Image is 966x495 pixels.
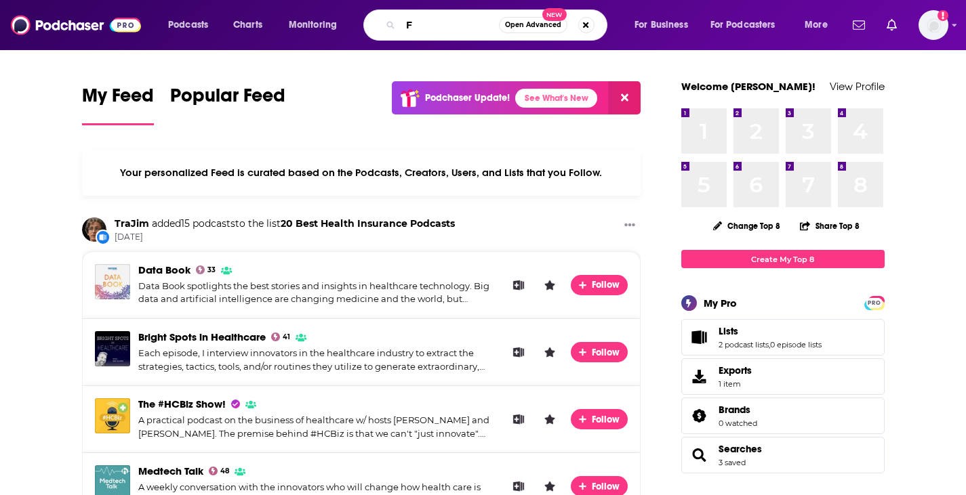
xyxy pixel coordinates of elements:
span: Lists [719,325,738,337]
span: 41 [283,335,290,340]
span: More [805,16,828,35]
span: Follow [592,279,621,290]
span: Open Advanced [505,22,561,28]
span: Follow [592,347,621,358]
p: Podchaser Update! [425,92,510,104]
a: 20 Best Health Insurance Podcasts [281,217,455,230]
button: Open AdvancedNew [499,17,567,33]
button: open menu [279,14,355,36]
span: Popular Feed [170,84,285,115]
img: TraJim [82,217,106,242]
button: Leave a Rating [540,275,560,295]
span: Lists [681,319,885,356]
span: Brands [681,397,885,434]
span: Monitoring [289,16,337,35]
a: Lists [719,325,822,337]
h3: to the list [115,217,455,230]
span: Follow [592,481,621,492]
button: Leave a Rating [540,342,560,362]
span: 48 [220,469,229,474]
img: The #HCBiz Show! [95,398,130,433]
input: Search podcasts, credits, & more... [401,14,499,36]
button: Add to List [508,275,529,295]
a: Data Book [138,263,190,276]
span: [DATE] [115,232,455,243]
span: Searches [719,443,762,455]
a: My Feed [82,84,154,125]
img: Data Book [95,264,130,299]
button: Share Top 8 [799,213,860,239]
a: Create My Top 8 [681,250,885,268]
button: open menu [795,14,845,36]
div: Your personalized Feed is curated based on the Podcasts, Creators, Users, and Lists that you Follow. [82,150,641,196]
span: Charts [233,16,262,35]
img: Bright Spots in Healthcare [95,331,130,366]
a: Exports [681,358,885,395]
a: Brands [719,404,757,416]
a: 2 podcast lists [719,340,769,349]
button: open menu [159,14,226,36]
button: Follow [571,342,628,362]
span: For Podcasters [710,16,776,35]
svg: Add a profile image [938,10,948,21]
a: 48 [209,467,230,475]
button: Show More Button [619,217,641,234]
img: Podchaser - Follow, Share and Rate Podcasts [11,12,141,38]
div: New List [96,230,110,244]
a: Welcome [PERSON_NAME]! [681,80,816,93]
button: Follow [571,275,628,295]
span: 1 item [719,379,752,389]
span: My Feed [82,84,154,115]
a: 0 episode lists [770,340,822,349]
a: Charts [224,14,270,36]
span: Brands [719,404,750,416]
a: See What's New [515,89,597,108]
img: User Profile [919,10,948,40]
a: Medtech Talk [138,465,203,477]
div: Each episode, I interview innovators in the healthcare industry to extract the strategies, tactic... [138,347,498,373]
button: Show profile menu [919,10,948,40]
a: 33 [196,265,216,274]
button: Change Top 8 [705,217,789,234]
span: 33 [207,267,216,273]
span: , [769,340,770,349]
span: Searches [681,437,885,473]
a: PRO [866,297,883,307]
a: Show notifications dropdown [881,14,902,37]
a: Show notifications dropdown [847,14,870,37]
div: Search podcasts, credits, & more... [376,9,620,41]
span: Logged in as cfurneaux [919,10,948,40]
span: Podcasts [168,16,208,35]
span: Exports [719,364,752,376]
a: 3 saved [719,458,746,467]
div: My Pro [704,297,737,309]
div: A practical podcast on the business of healthcare w/ hosts [PERSON_NAME] and [PERSON_NAME]. The p... [138,414,498,440]
span: New [542,8,567,21]
button: Add to List [508,342,529,362]
a: Bright Spots in Healthcare [138,330,266,343]
button: open menu [625,14,705,36]
div: Data Book spotlights the best stories and insights in healthcare technology. Big data and artific... [138,280,498,306]
button: Add to List [508,409,529,429]
span: Exports [686,367,713,386]
span: Follow [592,414,621,425]
span: added 15 podcasts [152,217,235,230]
button: open menu [702,14,795,36]
button: Follow [571,409,628,429]
a: The #HCBiz Show! [138,397,226,410]
a: Brands [686,406,713,425]
button: Leave a Rating [540,409,560,429]
a: View Profile [830,80,885,93]
a: TraJim [115,217,149,230]
a: 0 watched [719,418,757,428]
